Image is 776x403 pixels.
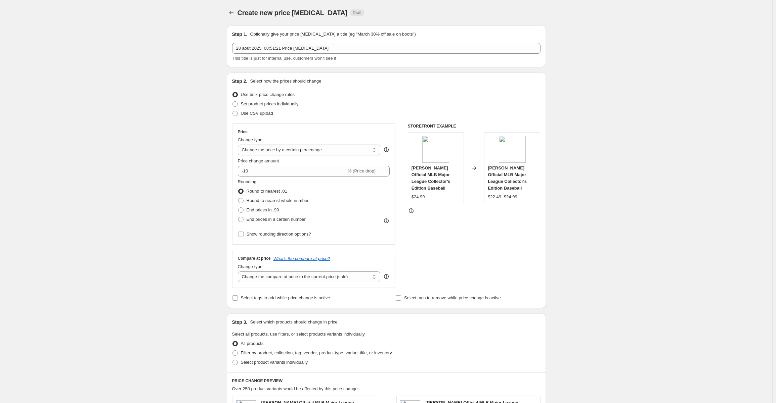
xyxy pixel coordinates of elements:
h6: STOREFRONT EXAMPLE [408,123,541,129]
span: All products [241,341,264,346]
strike: $24.99 [504,194,517,200]
p: Optionally give your price [MEDICAL_DATA] a title (eg "March 30% off sale on boots") [250,31,416,38]
span: This title is just for internal use, customers won't see it [232,56,336,61]
div: $22.49 [488,194,501,200]
input: -15 [238,166,346,177]
span: [PERSON_NAME] Official MLB Major League Collector's Edition Baseball [412,165,450,191]
span: Select tags to remove while price change is active [404,295,501,300]
div: $24.99 [412,194,425,200]
span: Round to nearest whole number [247,198,309,203]
h2: Step 2. [232,78,248,85]
span: Show rounding direction options? [247,232,311,237]
span: % (Price drop) [348,168,376,173]
p: Select which products should change in price [250,319,337,325]
button: What's the compare at price? [273,256,330,261]
p: Select how the prices should change [250,78,321,85]
span: Create new price [MEDICAL_DATA] [238,9,348,16]
span: Use bulk price change rules [241,92,295,97]
span: Rounding [238,179,257,184]
img: 26924-2_80x.jpg [499,136,526,163]
span: Round to nearest .01 [247,189,287,194]
span: Filter by product, collection, tag, vendor, product type, variant title, or inventory [241,350,392,355]
span: Over 250 product variants would be affected by this price change: [232,386,359,391]
img: 26924-2_80x.jpg [422,136,449,163]
span: Select all products, use filters, or select products variants individually [232,332,365,337]
span: Select tags to add while price change is active [241,295,330,300]
h3: Price [238,129,248,135]
span: Draft [353,10,361,15]
h6: PRICE CHANGE PREVIEW [232,378,541,384]
button: Price change jobs [227,8,236,17]
span: Use CSV upload [241,111,273,116]
span: Set product prices individually [241,101,299,106]
span: [PERSON_NAME] Official MLB Major League Collector's Edition Baseball [488,165,527,191]
h2: Step 3. [232,319,248,325]
span: Change type [238,137,263,142]
div: help [383,273,390,280]
div: help [383,146,390,153]
input: 30% off holiday sale [232,43,541,54]
span: End prices in a certain number [247,217,306,222]
h3: Compare at price [238,256,271,261]
span: End prices in .99 [247,207,279,212]
span: Change type [238,264,263,269]
span: Price change amount [238,158,279,163]
h2: Step 1. [232,31,248,38]
span: Select product variants individually [241,360,308,365]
